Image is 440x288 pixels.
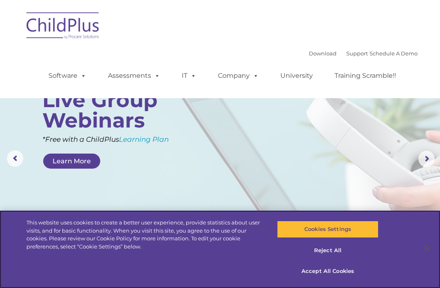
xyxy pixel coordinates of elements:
a: Learning Plan [119,135,169,143]
a: University [272,68,321,84]
a: Company [210,68,267,84]
rs-layer: *Free with a ChildPlus [42,133,198,146]
button: Accept All Cookies [277,263,378,280]
font: | [309,50,418,57]
button: Close [418,240,436,257]
a: Assessments [100,68,168,84]
button: Cookies Settings [277,221,378,238]
div: This website uses cookies to create a better user experience, provide statistics about user visit... [26,219,264,251]
a: Software [40,68,95,84]
img: ChildPlus by Procare Solutions [22,7,104,47]
a: Training Scramble!! [326,68,404,84]
a: IT [174,68,205,84]
a: Support [346,50,368,57]
a: Learn More [43,154,100,169]
a: Download [309,50,337,57]
a: Schedule A Demo [370,50,418,57]
rs-layer: Live Group Webinars [42,90,185,131]
button: Reject All [277,242,378,259]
